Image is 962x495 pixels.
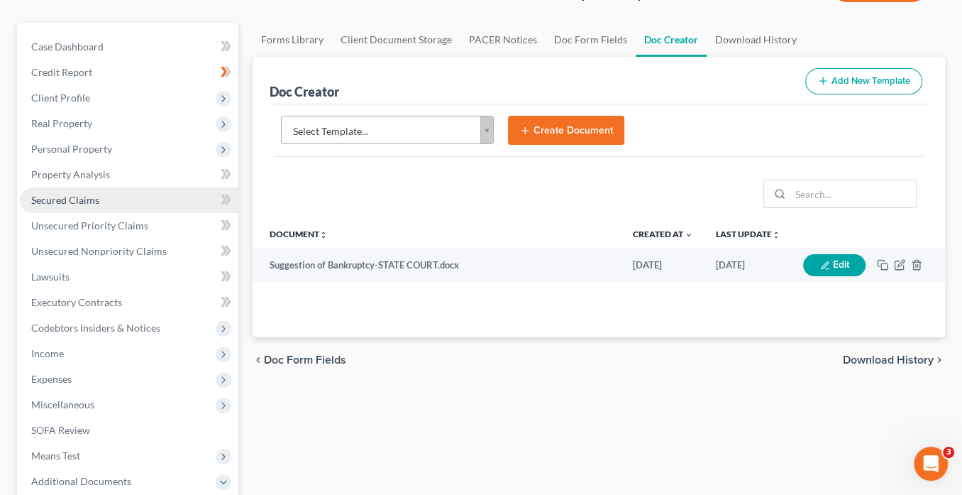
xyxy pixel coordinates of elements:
a: Secured Claims [20,187,238,213]
a: Created at expand_more [633,229,693,239]
span: Doc Form Fields [264,354,346,366]
i: unfold_more [319,231,328,239]
a: Credit Report [20,60,238,85]
a: Select Template... [281,116,494,144]
span: Miscellaneous [31,398,94,410]
span: Case Dashboard [31,40,104,53]
i: expand_more [685,231,693,239]
a: Executory Contracts [20,290,238,315]
span: Income [31,347,64,359]
a: Last Updateunfold_more [716,229,780,239]
span: Personal Property [31,143,112,155]
button: Edit [803,254,866,276]
a: PACER Notices [460,23,546,57]
a: Download History [707,23,805,57]
span: Means Test [31,450,80,462]
span: Unsecured Nonpriority Claims [31,245,167,257]
td: [DATE] [704,248,792,282]
a: Unsecured Priority Claims [20,213,238,239]
span: Download History [843,354,934,366]
i: unfold_more [772,231,780,239]
span: Client Profile [31,92,90,104]
a: Case Dashboard [20,34,238,60]
span: Select Template... [293,122,463,141]
a: Lawsuits [20,264,238,290]
iframe: Intercom live chat [914,447,948,481]
button: Download History chevron_right [843,354,945,366]
button: Add New Template [805,68,922,94]
a: Client Document Storage [332,23,460,57]
span: SOFA Review [31,424,90,436]
a: SOFA Review [20,418,238,443]
a: Doc Form Fields [546,23,636,57]
span: Lawsuits [31,271,70,283]
span: Unsecured Priority Claims [31,219,148,232]
a: Forms Library [253,23,332,57]
i: chevron_left [253,354,264,366]
span: Secured Claims [31,194,99,206]
div: Doc Creator [270,83,339,100]
span: Real Property [31,117,92,129]
a: Property Analysis [20,162,238,187]
td: Suggestion of Bankruptcy-STATE COURT.docx [253,248,621,282]
a: Documentunfold_more [270,229,328,239]
input: Search... [790,180,916,207]
button: Create Document [508,116,624,146]
span: 3 [943,447,954,458]
span: Expenses [31,373,72,385]
button: chevron_left Doc Form Fields [253,354,346,366]
span: Codebtors Insiders & Notices [31,322,160,334]
td: [DATE] [621,248,704,282]
span: Executory Contracts [31,296,122,308]
i: chevron_right [934,354,945,366]
a: Doc Creator [636,23,707,57]
span: Additional Documents [31,475,131,487]
a: Unsecured Nonpriority Claims [20,239,238,264]
span: Credit Report [31,66,92,78]
span: Property Analysis [31,168,110,180]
